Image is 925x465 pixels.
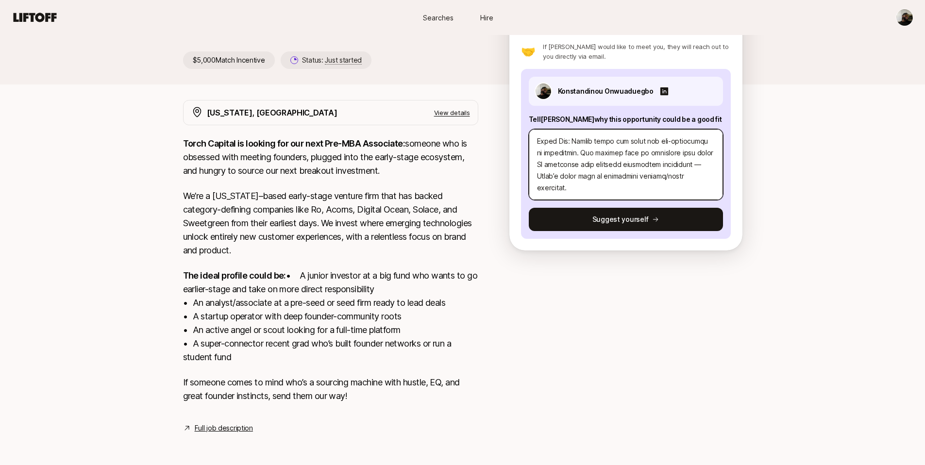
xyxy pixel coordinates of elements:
p: someone who is obsessed with meeting founders, plugged into the early-stage ecosystem, and hungry... [183,137,478,178]
p: If someone comes to mind who’s a sourcing machine with hustle, EQ, and great founder instincts, s... [183,376,478,403]
a: Full job description [195,422,253,434]
strong: Torch Capital is looking for our next Pre-MBA Associate: [183,138,405,149]
p: Tell [PERSON_NAME] why this opportunity could be a good fit [529,114,723,125]
img: ACg8ocJk3oDA811xxVzuk82iZQoxGCPXaXBs5x1stDSfYFOMcWiCO8jw=s160-c [536,83,551,99]
textarea: Loremipsum Dolors Ame’co Adip Elitsed Doeiu: TE-Incidi Utlabore Etdolo Magnaaliq en adm Veni Quis... [529,129,723,200]
span: Just started [325,56,362,65]
p: If [PERSON_NAME] would like to meet you, they will reach out to you directly via email. [543,42,730,61]
p: View details [434,108,470,117]
p: 🤝 [521,46,536,57]
strong: The ideal profile could be: [183,270,286,281]
p: • A junior investor at a big fund who wants to go earlier-stage and take on more direct responsib... [183,269,478,364]
p: [US_STATE], [GEOGRAPHIC_DATA] [207,106,337,119]
a: Searches [414,9,463,27]
a: Hire [463,9,511,27]
p: Status: [302,54,362,66]
p: Konstandinou Onwuaduegbo [558,85,654,97]
span: Searches [423,13,454,23]
button: Suggest yourself [529,208,723,231]
span: Hire [480,13,493,23]
p: $5,000 Match Incentive [183,51,275,69]
img: Konstandinou Onwuaduegbo [896,9,913,26]
p: We’re a [US_STATE]–based early-stage venture firm that has backed category-defining companies lik... [183,189,478,257]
